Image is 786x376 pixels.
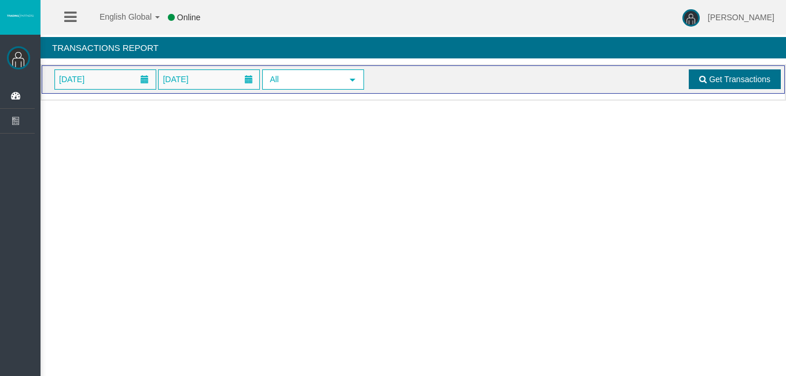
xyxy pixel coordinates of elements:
span: [DATE] [56,71,88,87]
span: Online [177,13,200,22]
span: select [348,75,357,84]
span: Get Transactions [709,75,770,84]
span: [DATE] [159,71,192,87]
img: logo.svg [6,13,35,18]
span: [PERSON_NAME] [708,13,774,22]
span: All [263,71,342,89]
span: English Global [85,12,152,21]
img: user-image [682,9,700,27]
h4: Transactions Report [41,37,786,58]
